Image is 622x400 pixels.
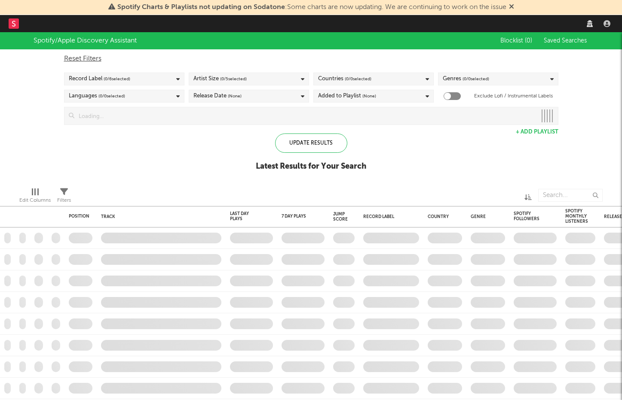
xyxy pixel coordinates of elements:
[541,37,588,44] button: Saved Searches
[318,91,376,101] div: Added to Playlist
[228,91,242,101] span: (None)
[345,74,371,84] span: ( 0 / 0 selected)
[34,36,137,46] div: Spotify/Apple Discovery Assistant
[69,214,89,219] div: Position
[443,74,489,84] div: Genres
[275,133,347,153] div: Update Results
[471,214,501,219] div: Genre
[565,209,588,224] div: Spotify Monthly Listeners
[101,214,217,219] div: Track
[282,214,312,219] div: 7 Day Plays
[544,38,588,44] span: Saved Searches
[463,74,489,84] span: ( 0 / 0 selected)
[117,4,506,11] span: : Some charts are now updating. We are continuing to work on the issue
[362,91,376,101] span: (None)
[500,38,532,44] span: Blocklist
[474,91,553,101] label: Exclude Lofi / Instrumental Labels
[525,38,532,44] span: ( 0 )
[19,195,51,206] div: Edit Columns
[74,107,536,124] input: Loading...
[363,214,415,219] div: Record Label
[104,74,130,84] span: ( 0 / 6 selected)
[256,161,366,172] div: Latest Results for Your Search
[333,212,348,222] div: Jump Score
[69,74,130,84] div: Record Label
[19,185,51,209] div: Edit Columns
[230,211,260,221] div: Last Day Plays
[98,91,125,101] span: ( 0 / 0 selected)
[220,74,247,84] span: ( 0 / 5 selected)
[57,195,71,206] div: Filters
[57,185,71,209] div: Filters
[193,74,247,84] div: Artist Size
[117,4,285,11] span: Spotify Charts & Playlists not updating on Sodatone
[69,91,125,101] div: Languages
[514,211,544,221] div: Spotify Followers
[516,129,558,135] button: + Add Playlist
[428,214,458,219] div: Country
[64,54,558,64] div: Reset Filters
[538,189,603,202] input: Search...
[193,91,242,101] div: Release Date
[318,74,371,84] div: Countries
[509,4,514,11] span: Dismiss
